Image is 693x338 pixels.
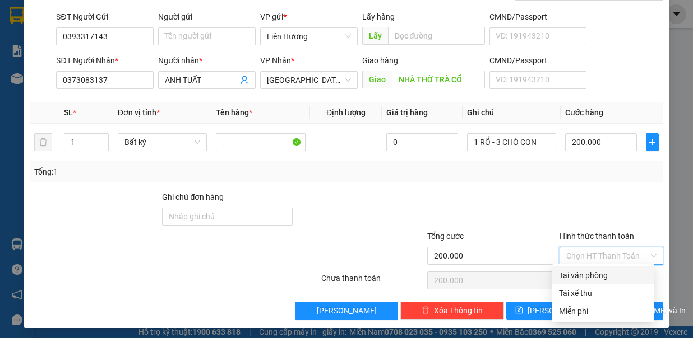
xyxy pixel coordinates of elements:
span: Lấy hàng [362,12,395,21]
span: Liên Hương [267,28,351,45]
span: Đơn vị tính [118,108,160,117]
div: Người gửi [158,11,256,23]
input: VD: Bàn, Ghế [216,133,306,151]
div: Tổng: 1 [34,166,269,178]
button: delete [34,133,52,151]
span: Xóa Thông tin [434,304,483,317]
span: VP Nhận [260,56,291,65]
input: Dọc đường [388,27,485,45]
div: SĐT Người Gửi [56,11,154,23]
input: Dọc đường [392,71,485,88]
div: Tại văn phòng [559,269,648,281]
button: deleteXóa Thông tin [400,302,504,320]
span: user-add [240,76,249,84]
th: Ghi chú [463,102,561,124]
span: Cước hàng [565,108,603,117]
input: Ghi chú đơn hàng [162,208,292,226]
div: VP gửi [260,11,358,23]
div: CMND/Passport [489,54,587,67]
span: Giao hàng [362,56,398,65]
span: Sài Gòn [267,72,351,88]
span: [PERSON_NAME] [317,304,377,317]
span: Giao [362,71,392,88]
div: Chưa thanh toán [320,272,426,292]
input: 0 [386,133,458,151]
button: [PERSON_NAME] [295,302,399,320]
div: SĐT Người Nhận [56,54,154,67]
div: Tài xế thu [559,287,648,299]
span: Lấy [362,27,388,45]
button: printer[PERSON_NAME] và In [586,302,663,320]
label: Ghi chú đơn hàng [162,193,224,201]
span: Giá trị hàng [386,108,428,117]
span: delete [422,306,429,315]
input: Ghi Chú [467,133,557,151]
label: Hình thức thanh toán [560,232,634,241]
span: Tên hàng [216,108,252,117]
div: CMND/Passport [489,11,587,23]
span: Tổng cước [427,232,464,241]
span: Bất kỳ [124,134,201,151]
span: save [515,306,523,315]
button: plus [646,133,659,151]
span: Định lượng [326,108,366,117]
div: Người nhận [158,54,256,67]
span: plus [646,138,658,147]
div: Miễn phí [559,305,648,317]
button: save[PERSON_NAME] [506,302,584,320]
span: [PERSON_NAME] [528,304,588,317]
span: SL [64,108,73,117]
